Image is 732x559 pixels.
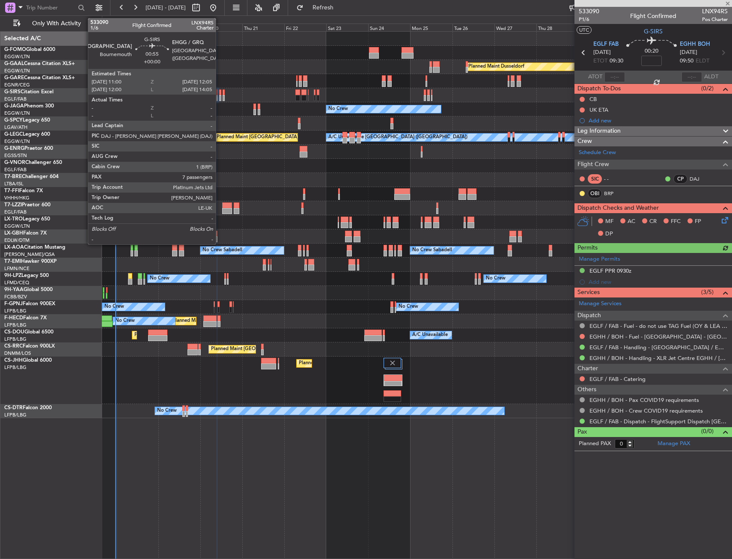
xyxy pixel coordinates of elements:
a: DNMM/LOS [4,350,31,357]
div: UK ETA [589,106,608,113]
a: EGGW/LTN [4,68,30,74]
span: P1/6 [579,16,599,23]
span: [DATE] [593,48,611,57]
div: No Crew [399,300,418,313]
a: EGGW/LTN [4,110,30,116]
a: T7-EMIHawker 900XP [4,259,57,264]
span: Refresh [305,5,341,11]
span: Services [577,288,600,297]
a: G-FOMOGlobal 6000 [4,47,55,52]
a: FCBB/BZV [4,294,27,300]
a: T7-LZZIPraetor 600 [4,202,51,208]
button: UTC [577,26,592,34]
span: Charter [577,364,598,374]
a: Schedule Crew [579,149,616,157]
a: CS-DTRFalcon 2000 [4,405,52,410]
a: T7-BREChallenger 604 [4,174,59,179]
span: 9H-LPZ [4,273,21,278]
a: EGLF / FAB - Catering [589,375,646,383]
a: LFPB/LBG [4,364,27,371]
span: CS-JHH [4,358,23,363]
a: G-VNORChallenger 650 [4,160,62,165]
a: EGLF/FAB [4,209,27,215]
div: Sun 24 [368,24,410,31]
span: T7-EMI [4,259,21,264]
a: F-GPNJFalcon 900EX [4,301,55,306]
span: CR [649,217,657,226]
div: Mon 18 [116,24,158,31]
a: LFPB/LBG [4,308,27,314]
span: (0/0) [701,427,714,436]
a: G-ENRGPraetor 600 [4,146,53,151]
a: LFMN/NCE [4,265,30,272]
span: F-HECD [4,315,23,321]
a: LGAV/ATH [4,124,27,131]
span: Only With Activity [22,21,90,27]
a: CS-JHHGlobal 6000 [4,358,52,363]
span: [DATE] - [DATE] [146,4,186,12]
span: CS-RRC [4,344,23,349]
span: T7-FFI [4,188,19,193]
a: LX-TROLegacy 650 [4,217,50,222]
img: gray-close.svg [389,359,396,367]
div: No Crew [150,272,170,285]
a: LFPB/LBG [4,322,27,328]
span: FP [695,217,701,226]
a: DAJ [690,175,709,183]
label: Planned PAX [579,440,611,448]
div: Fri 22 [284,24,326,31]
a: G-SPCYLegacy 650 [4,118,50,123]
a: EDLW/DTM [4,237,30,244]
span: T7-LZZI [4,202,22,208]
span: G-SPCY [4,118,23,123]
div: Sat 23 [326,24,368,31]
div: Planned Maint Dusseldorf [468,60,524,73]
span: Dispatch Checks and Weather [577,203,659,213]
a: EGHH / BOH - Crew COVID19 requirements [589,407,703,414]
span: (3/5) [701,288,714,297]
span: Pos Charter [702,16,728,23]
span: G-LEGC [4,132,23,137]
div: SIC [588,174,602,184]
a: EGNR/CEG [4,82,30,88]
span: DP [605,230,613,238]
div: OBI [588,189,602,198]
div: Wed 20 [200,24,242,31]
div: Tue 19 [158,24,200,31]
span: 00:20 [645,47,658,56]
span: T7-BRE [4,174,22,179]
span: FFC [671,217,681,226]
span: Dispatch [577,311,601,321]
a: CS-RRCFalcon 900LX [4,344,55,349]
div: No Crew [328,103,348,116]
a: G-SIRSCitation Excel [4,89,54,95]
span: 9H-YAA [4,287,24,292]
div: A/C Unavailable [412,329,448,342]
a: EGSS/STN [4,152,27,159]
a: EGGW/LTN [4,54,30,60]
span: Others [577,385,596,395]
span: EGHH BOH [680,40,710,49]
a: F-HECDFalcon 7X [4,315,47,321]
div: CB [589,95,597,103]
div: Planned Maint [GEOGRAPHIC_DATA] ([GEOGRAPHIC_DATA]) [211,343,346,356]
div: Thu 28 [536,24,578,31]
a: EGLF/FAB [4,96,27,102]
span: CS-DTR [4,405,23,410]
a: LTBA/ISL [4,181,24,187]
span: ELDT [696,57,709,65]
span: G-JAGA [4,104,24,109]
a: EGLF / FAB - Handling - [GEOGRAPHIC_DATA] / EGLF / FAB [589,344,728,351]
div: - - [604,175,623,183]
div: Flight Confirmed [630,12,676,21]
div: Planned Maint [GEOGRAPHIC_DATA] ([GEOGRAPHIC_DATA]) [217,131,351,144]
span: (0/2) [701,84,714,93]
span: 09:50 [680,57,693,65]
a: EGLF / FAB - Fuel - do not use TAG Fuel (OY & LEA only) EGLF / FAB [589,322,728,330]
span: Dispatch To-Dos [577,84,621,94]
div: Add new [589,117,728,124]
a: G-LEGCLegacy 600 [4,132,50,137]
div: Wed 27 [494,24,536,31]
a: LFMD/CEQ [4,279,29,286]
div: Planned Maint [GEOGRAPHIC_DATA] ([GEOGRAPHIC_DATA]) [299,357,434,370]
